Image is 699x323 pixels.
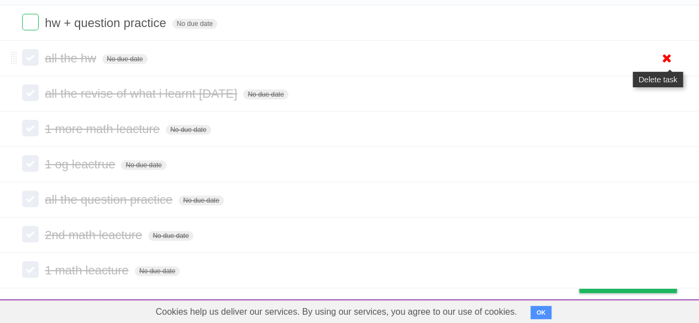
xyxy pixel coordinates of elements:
[602,273,671,293] span: Buy me a coffee
[22,49,39,66] label: Done
[243,89,288,99] span: No due date
[22,190,39,207] label: Done
[530,306,552,319] button: OK
[22,226,39,242] label: Done
[45,263,132,277] span: 1 math leacture
[121,160,166,170] span: No due date
[172,19,217,29] span: No due date
[22,261,39,278] label: Done
[135,266,180,276] span: No due date
[145,301,528,323] span: Cookies help us deliver our services. By using our services, you agree to our use of cookies.
[45,228,145,242] span: 2nd math leacture
[22,84,39,101] label: Done
[148,231,193,241] span: No due date
[45,16,169,30] span: hw + question practice
[22,120,39,136] label: Done
[22,14,39,30] label: Done
[45,87,240,100] span: all the revise of what i learnt [DATE]
[45,51,99,65] span: all the hw
[178,195,223,205] span: No due date
[22,155,39,172] label: Done
[45,122,162,136] span: 1 more math leacture
[102,54,147,64] span: No due date
[45,157,118,171] span: 1 og leactrue
[166,125,211,135] span: No due date
[45,193,175,206] span: all the question practice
